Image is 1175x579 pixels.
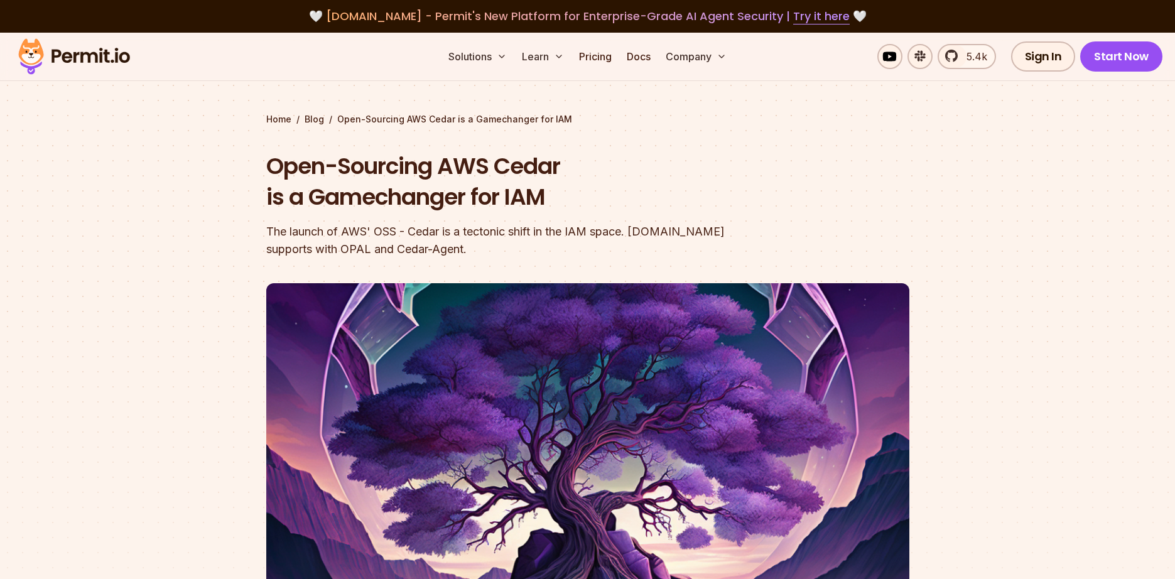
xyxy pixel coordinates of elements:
a: Try it here [793,8,850,24]
img: Permit logo [13,35,136,78]
a: Start Now [1080,41,1162,72]
span: [DOMAIN_NAME] - Permit's New Platform for Enterprise-Grade AI Agent Security | [326,8,850,24]
a: Home [266,113,291,126]
div: 🤍 🤍 [30,8,1145,25]
div: / / [266,113,909,126]
button: Solutions [443,44,512,69]
a: Sign In [1011,41,1076,72]
h1: Open-Sourcing AWS Cedar is a Gamechanger for IAM [266,151,749,213]
a: Pricing [574,44,617,69]
div: The launch of AWS' OSS - Cedar is a tectonic shift in the IAM space. [DOMAIN_NAME] supports with ... [266,223,749,258]
button: Company [661,44,732,69]
a: 5.4k [938,44,996,69]
a: Blog [305,113,324,126]
a: Docs [622,44,656,69]
span: 5.4k [959,49,987,64]
button: Learn [517,44,569,69]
